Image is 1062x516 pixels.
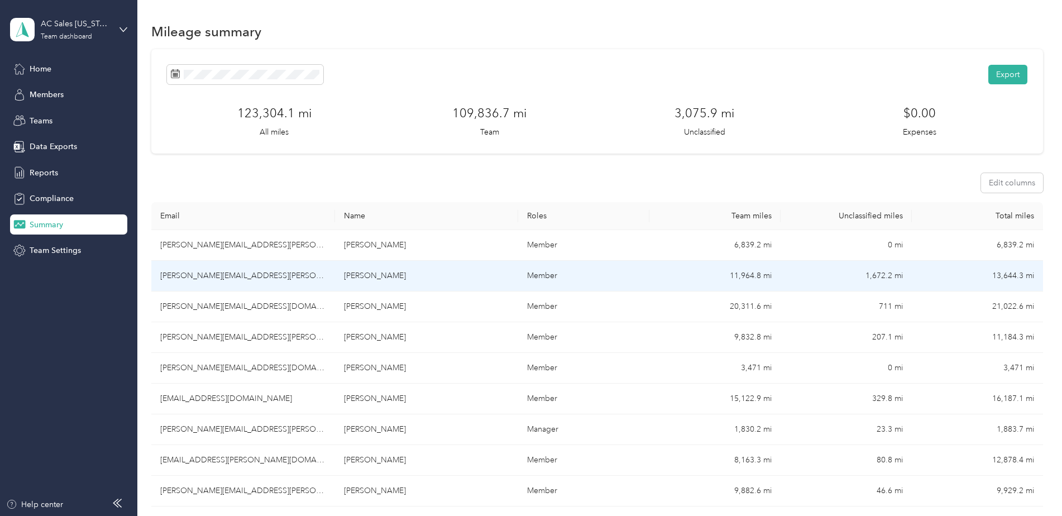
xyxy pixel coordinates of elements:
[649,261,781,292] td: 11,964.8 mi
[335,292,519,322] td: erica tardone
[981,173,1043,193] button: Edit columns
[912,202,1043,230] th: Total miles
[912,261,1043,292] td: 13,644.3 mi
[988,65,1027,84] button: Export
[335,353,519,384] td: mariah peterson
[518,384,649,414] td: Member
[237,104,312,122] h3: 123,304.1 mi
[41,18,111,30] div: AC Sales [US_STATE] 01 US01-AC-D50011-CC11600 ([PERSON_NAME])
[41,34,92,40] div: Team dashboard
[649,445,781,476] td: 8,163.3 mi
[912,476,1043,507] td: 9,929.2 mi
[335,202,519,230] th: Name
[151,26,261,37] h1: Mileage summary
[518,353,649,384] td: Member
[518,445,649,476] td: Member
[335,261,519,292] td: kristy gibson
[518,414,649,445] td: Manager
[518,261,649,292] td: Member
[30,89,64,101] span: Members
[30,115,52,127] span: Teams
[151,353,335,384] td: mariah.peterson@tobiidynavox.com
[649,292,781,322] td: 20,311.6 mi
[151,476,335,507] td: kristi.shanks@tobiidynavox.com
[912,445,1043,476] td: 12,878.4 mi
[781,445,912,476] td: 80.8 mi
[903,126,936,138] p: Expenses
[151,261,335,292] td: kristy.gibson@tobiidynavox.com
[518,476,649,507] td: Member
[781,261,912,292] td: 1,672.2 mi
[912,353,1043,384] td: 3,471 mi
[30,63,51,75] span: Home
[903,104,936,122] h3: $0.00
[781,384,912,414] td: 329.8 mi
[649,353,781,384] td: 3,471 mi
[649,414,781,445] td: 1,830.2 mi
[151,414,335,445] td: daniel.proudfoot@tobiidynavox.com
[480,126,499,138] p: Team
[30,167,58,179] span: Reports
[335,230,519,261] td: Bradley Heck
[912,292,1043,322] td: 21,022.6 mi
[781,292,912,322] td: 711 mi
[151,202,335,230] th: Email
[649,322,781,353] td: 9,832.8 mi
[649,476,781,507] td: 9,882.6 mi
[518,292,649,322] td: Member
[335,414,519,445] td: Daniel Proudfoot
[151,230,335,261] td: bradley.heck@tobiidynavox.com
[260,126,289,138] p: All miles
[6,499,63,510] button: Help center
[684,126,725,138] p: Unclassified
[912,230,1043,261] td: 6,839.2 mi
[30,193,74,204] span: Compliance
[452,104,527,122] h3: 109,836.7 mi
[781,230,912,261] td: 0 mi
[518,230,649,261] td: Member
[781,322,912,353] td: 207.1 mi
[649,384,781,414] td: 15,122.9 mi
[912,414,1043,445] td: 1,883.7 mi
[30,245,81,256] span: Team Settings
[912,384,1043,414] td: 16,187.1 mi
[649,230,781,261] td: 6,839.2 mi
[151,322,335,353] td: andrew.lewis@tobiidynavox.com
[781,353,912,384] td: 0 mi
[335,476,519,507] td: Kristina L. Shanks
[151,445,335,476] td: jacob.faircloth@tobiidynavox.com
[912,322,1043,353] td: 11,184.3 mi
[30,219,63,231] span: Summary
[649,202,781,230] th: Team miles
[151,384,335,414] td: ashli.florang@tobiidynavox.com
[335,322,519,353] td: andrew lewis
[518,202,649,230] th: Roles
[335,384,519,414] td: Ashli Florang
[30,141,77,152] span: Data Exports
[781,414,912,445] td: 23.3 mi
[674,104,734,122] h3: 3,075.9 mi
[999,453,1062,516] iframe: Everlance-gr Chat Button Frame
[518,322,649,353] td: Member
[781,202,912,230] th: Unclassified miles
[781,476,912,507] td: 46.6 mi
[151,292,335,322] td: erica.tardone@tobiidynavox.com
[335,445,519,476] td: Jacob B. Faircloth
